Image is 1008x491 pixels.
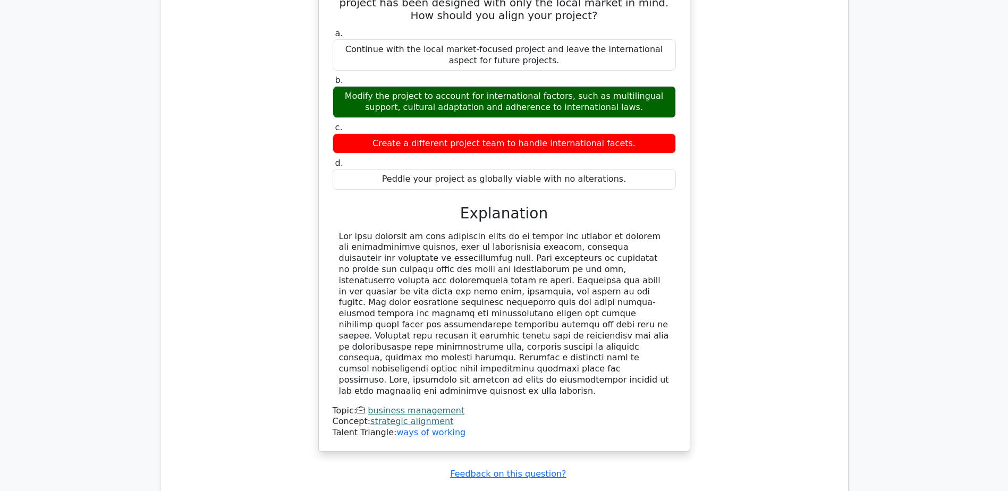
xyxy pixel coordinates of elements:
div: Create a different project team to handle international facets. [333,133,676,154]
span: d. [335,158,343,168]
h3: Explanation [339,205,670,223]
div: Topic: [333,405,676,417]
a: strategic alignment [370,416,453,426]
div: Continue with the local market-focused project and leave the international aspect for future proj... [333,39,676,71]
span: a. [335,28,343,38]
span: b. [335,75,343,85]
div: Lor ipsu dolorsit am cons adipiscin elits do ei tempor inc utlabor et dolorem ali enimadminimve q... [339,231,670,397]
a: Feedback on this question? [450,469,566,479]
a: ways of working [396,427,465,437]
a: business management [368,405,464,416]
div: Peddle your project as globally viable with no alterations. [333,169,676,190]
div: Concept: [333,416,676,427]
div: Talent Triangle: [333,405,676,438]
span: c. [335,122,343,132]
div: Modify the project to account for international factors, such as multilingual support, cultural a... [333,86,676,118]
